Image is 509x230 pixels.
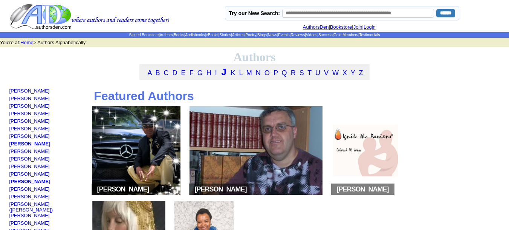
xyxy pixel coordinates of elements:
a: Testimonials [359,33,380,37]
a: space[PERSON_NAME]space [187,191,325,197]
a: [PERSON_NAME] [9,96,50,101]
a: A [148,69,152,77]
label: Try our New Search: [229,10,280,16]
img: shim.gif [9,199,11,201]
img: space [191,188,195,191]
a: [PERSON_NAME] [9,133,50,139]
a: Stories [219,33,231,37]
a: Bookstore [330,24,352,30]
a: Poetry [246,33,257,37]
font: Authors [233,50,275,64]
a: E [181,69,186,77]
img: shim.gif [9,226,11,228]
a: Books [174,33,184,37]
a: J [221,67,226,77]
img: shim.gif [9,139,11,141]
img: shim.gif [9,154,11,156]
a: H [206,69,211,77]
a: [PERSON_NAME] [9,156,50,162]
a: space[PERSON_NAME]space [89,191,183,197]
a: [PERSON_NAME] [9,88,50,94]
img: shim.gif [9,162,11,164]
a: Y [351,69,355,77]
a: F [190,69,194,77]
a: Signed Bookstore [129,33,159,37]
a: [PERSON_NAME] [9,186,50,192]
a: [PERSON_NAME] [9,118,50,124]
span: [PERSON_NAME] [331,184,394,195]
a: Authors [160,33,173,37]
img: shim.gif [9,101,11,103]
a: M [246,69,252,77]
img: logo.gif [10,3,170,30]
img: space [333,188,337,191]
a: [PERSON_NAME] [9,103,50,109]
a: [PERSON_NAME] [9,111,50,116]
img: shim.gif [9,116,11,118]
a: U [315,69,320,77]
a: G [197,69,203,77]
a: V [324,69,329,77]
a: Home [20,40,34,45]
a: Join [353,24,362,30]
a: [PERSON_NAME] [9,194,50,199]
a: Reviews [290,33,305,37]
img: space [93,188,97,191]
a: eBooks [206,33,218,37]
a: C [164,69,169,77]
a: W [332,69,339,77]
a: L [239,69,242,77]
img: shim.gif [9,169,11,171]
a: [PERSON_NAME] [9,126,50,131]
img: shim.gif [9,184,11,186]
a: [PERSON_NAME] ([PERSON_NAME]) [PERSON_NAME] [9,201,53,218]
img: shim.gif [9,218,11,220]
a: Videos [306,33,317,37]
a: P [274,69,278,77]
a: News [268,33,277,37]
a: Login [364,24,376,30]
a: [PERSON_NAME] [9,179,50,184]
a: R [291,69,296,77]
img: shim.gif [9,177,11,179]
a: [PERSON_NAME] [9,148,50,154]
a: Gold Members [333,33,358,37]
a: O [264,69,270,77]
img: shim.gif [9,131,11,133]
a: [PERSON_NAME] [9,171,50,177]
a: Blogs [257,33,267,37]
a: Events [278,33,290,37]
img: shim.gif [9,124,11,126]
a: T [307,69,312,77]
span: | | | | | | | | | | | | | | | [129,33,380,37]
a: D [173,69,177,77]
img: shim.gif [9,109,11,111]
img: shim.gif [9,94,11,96]
img: shim.gif [9,147,11,148]
a: [PERSON_NAME] [9,164,50,169]
a: S [300,69,304,77]
a: X [342,69,347,77]
img: space [149,188,153,191]
img: space [247,188,251,191]
img: space [389,188,393,191]
img: shim.gif [9,192,11,194]
a: [PERSON_NAME] [9,220,50,226]
a: B [156,69,160,77]
a: I [215,69,217,77]
a: Audiobooks [185,33,205,37]
a: [PERSON_NAME] [9,141,50,147]
a: AuthorsDen [303,24,329,30]
a: Q [282,69,287,77]
a: space[PERSON_NAME]space [329,191,403,197]
a: K [231,69,235,77]
font: | | | [303,24,381,30]
span: [PERSON_NAME] [189,184,252,195]
a: N [256,69,261,77]
a: Z [359,69,363,77]
b: Featured Authors [94,89,194,103]
span: [PERSON_NAME] [92,184,155,195]
a: Articles [232,33,245,37]
a: Success [318,33,333,37]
